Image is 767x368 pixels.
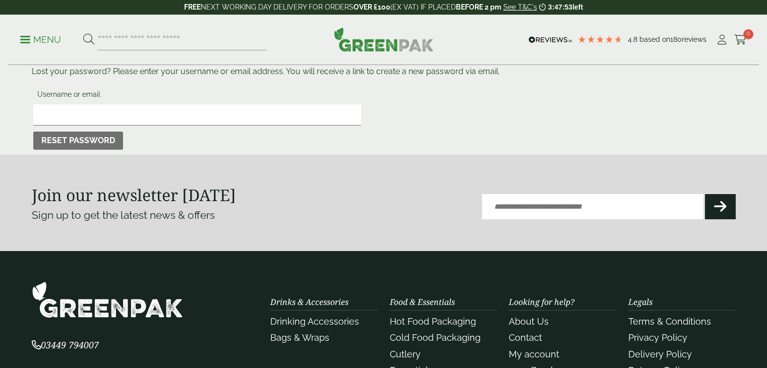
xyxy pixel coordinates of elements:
a: Cold Food Packaging [390,332,481,343]
img: REVIEWS.io [528,36,572,43]
span: Based on [639,35,670,43]
p: Lost your password? Please enter your username or email address. You will receive a link to creat... [32,66,736,78]
a: My account [509,349,559,359]
span: 3:47:53 [548,3,572,11]
span: 0 [743,29,753,39]
a: Cutlery [390,349,421,359]
a: Hot Food Packaging [390,316,476,327]
img: GreenPak Supplies [334,27,434,51]
a: Menu [20,34,61,44]
a: 03449 794007 [32,341,99,350]
a: Contact [509,332,542,343]
a: Privacy Policy [628,332,687,343]
button: Reset password [33,132,123,150]
span: left [572,3,583,11]
a: Terms & Conditions [628,316,711,327]
strong: Join our newsletter [DATE] [32,184,236,206]
label: Username or email [33,87,361,104]
span: 180 [670,35,682,43]
a: 0 [734,32,747,47]
strong: FREE [184,3,201,11]
a: About Us [509,316,549,327]
img: GreenPak Supplies [32,281,183,318]
strong: BEFORE 2 pm [456,3,501,11]
span: 4.8 [628,35,639,43]
p: Sign up to get the latest news & offers [32,207,348,223]
a: Drinking Accessories [270,316,359,327]
a: See T&C's [503,3,537,11]
i: Cart [734,35,747,45]
strong: OVER £100 [353,3,390,11]
a: Bags & Wraps [270,332,329,343]
div: 4.78 Stars [577,35,623,44]
span: 03449 794007 [32,339,99,351]
span: reviews [682,35,706,43]
p: Menu [20,34,61,46]
a: Delivery Policy [628,349,692,359]
i: My Account [716,35,728,45]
